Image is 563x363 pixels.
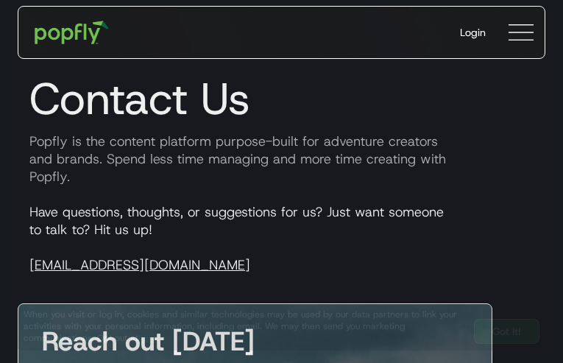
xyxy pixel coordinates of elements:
[18,72,545,125] h1: Contact Us
[24,10,119,54] a: home
[474,319,539,344] a: Got It!
[138,332,157,344] a: here
[448,13,498,52] a: Login
[18,203,545,274] p: Have questions, thoughts, or suggestions for us? Just want someone to talk to? Hit us up!
[29,256,250,274] a: [EMAIL_ADDRESS][DOMAIN_NAME]
[460,25,486,40] div: Login
[24,309,462,344] div: When you visit or log in, cookies and similar technologies may be used by our data partners to li...
[18,133,545,186] p: Popfly is the content platform purpose-built for adventure creators and brands. Spend less time m...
